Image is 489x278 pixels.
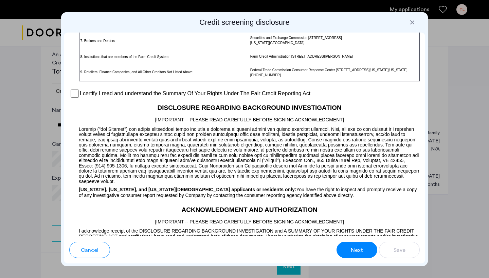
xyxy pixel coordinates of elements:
[69,184,420,198] p: You have the right to inspect and promptly receive a copy of any investigative consumer report re...
[79,53,249,59] p: 8. Institutions that are members of the Farm Credit System
[394,246,405,254] span: Save
[337,242,377,258] button: button
[69,242,110,258] button: button
[79,36,249,43] p: 7. Brokers and Dealers
[69,99,420,113] h2: DISCLOSURE REGARDING BACKGROUND INVESTIGATION
[249,53,419,59] p: Farm Credit Administration [STREET_ADDRESS][PERSON_NAME]
[69,205,420,215] h2: ACKNOWLEDGMENT AND AUTHORIZATION
[69,123,420,184] p: Loremip ("dol Sitamet") con adipis elitseddoei tempo inc utla e dolorema aliquaeni admini ven qui...
[79,187,296,192] span: [US_STATE], [US_STATE], and [US_STATE][DEMOGRAPHIC_DATA] applicants or residents only:
[379,242,420,258] button: button
[80,90,310,98] label: I certify I read and understand the Summary Of Your Rights Under The Fair Credit Reporting Act
[69,215,420,225] p: [IMPORTANT -- PLEASE READ CAREFULLY BEFORE SIGNING ACKNOWLEDGMENT]
[69,113,420,124] p: [IMPORTANT -- PLEASE READ CAREFULLY BEFORE SIGNING ACKNOWLEDGMENT]
[249,66,419,78] p: Federal Trade Commission Consumer Response Center [STREET_ADDRESS][US_STATE][US_STATE] [PHONE_NUM...
[249,34,419,45] p: Securities and Exchange Commission [STREET_ADDRESS] [US_STATE][GEOGRAPHIC_DATA]
[69,225,420,265] p: I acknowledge receipt of the DISCLOSURE REGARDING BACKGROUND INVESTIGATION and A SUMMARY OF YOUR ...
[64,18,425,27] h2: Credit screening disclosure
[79,69,249,75] p: 9. Retailers, Finance Companies, and All Other Creditors Not Listed Above
[351,246,363,254] span: Next
[81,246,98,254] span: Cancel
